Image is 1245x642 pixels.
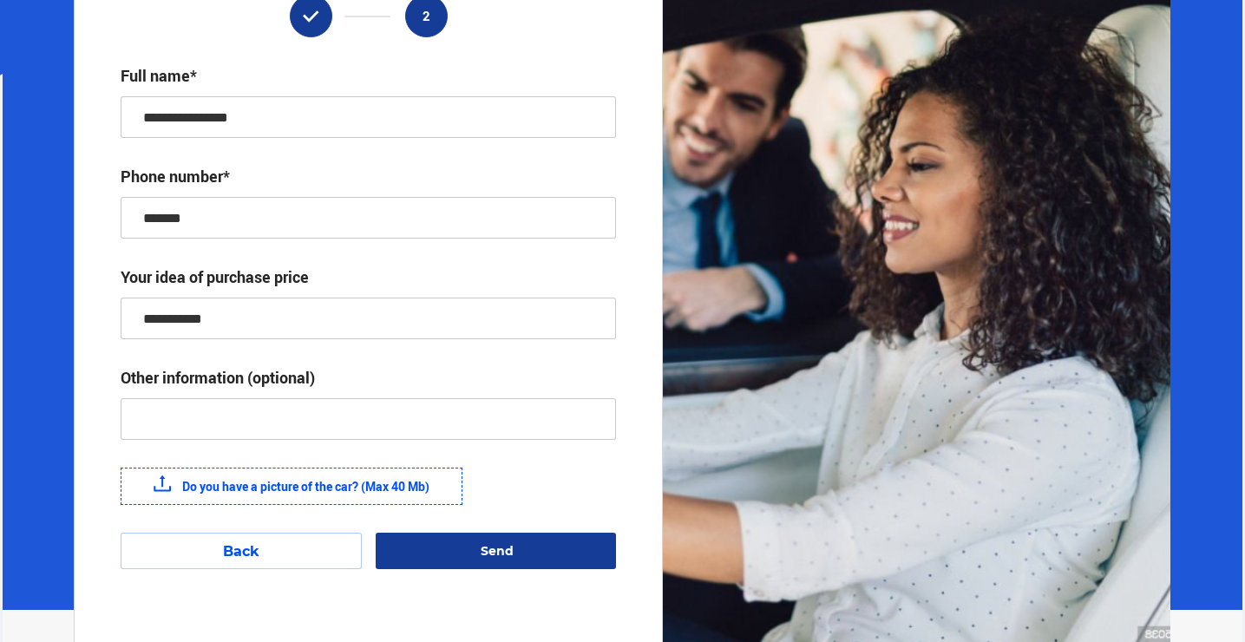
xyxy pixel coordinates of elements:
[121,367,315,388] font: Other information (optional)
[121,166,230,187] font: Phone number*
[376,533,616,569] button: Send
[121,266,309,287] font: Your idea of ​​purchase price
[14,7,66,59] button: Open LiveChat chat widget
[481,543,514,559] font: Send
[223,543,259,560] font: Back
[121,65,197,86] font: Full name*
[423,7,430,24] font: 2
[182,478,429,495] font: Do you have a picture of the car? (Max 40 Mb)
[121,533,361,569] button: Back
